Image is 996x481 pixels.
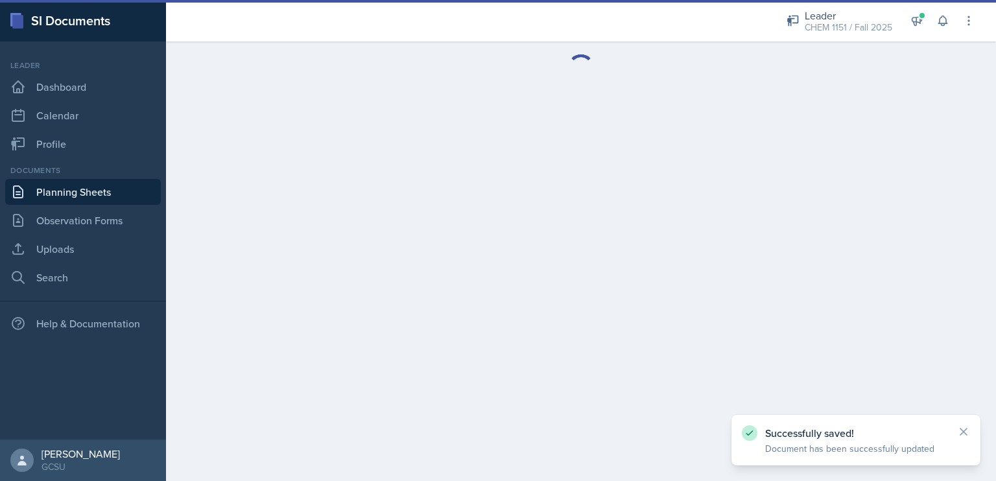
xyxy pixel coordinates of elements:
div: Help & Documentation [5,311,161,336]
div: GCSU [41,460,120,473]
a: Dashboard [5,74,161,100]
a: Observation Forms [5,207,161,233]
p: Successfully saved! [765,427,947,440]
a: Calendar [5,102,161,128]
div: Leader [5,60,161,71]
p: Document has been successfully updated [765,442,947,455]
a: Profile [5,131,161,157]
a: Search [5,264,161,290]
div: CHEM 1151 / Fall 2025 [805,21,892,34]
div: Leader [805,8,892,23]
a: Uploads [5,236,161,262]
a: Planning Sheets [5,179,161,205]
div: Documents [5,165,161,176]
div: [PERSON_NAME] [41,447,120,460]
